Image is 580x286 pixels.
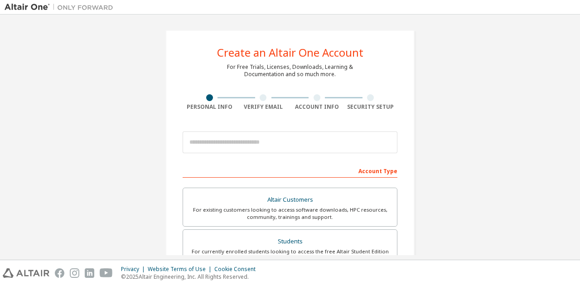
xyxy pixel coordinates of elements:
[121,273,261,281] p: © 2025 Altair Engineering, Inc. All Rights Reserved.
[237,103,290,111] div: Verify Email
[344,103,398,111] div: Security Setup
[214,266,261,273] div: Cookie Consent
[148,266,214,273] div: Website Terms of Use
[188,248,391,262] div: For currently enrolled students looking to access the free Altair Student Edition bundle and all ...
[5,3,118,12] img: Altair One
[290,103,344,111] div: Account Info
[188,194,391,206] div: Altair Customers
[85,268,94,278] img: linkedin.svg
[121,266,148,273] div: Privacy
[70,268,79,278] img: instagram.svg
[188,235,391,248] div: Students
[100,268,113,278] img: youtube.svg
[55,268,64,278] img: facebook.svg
[183,163,397,178] div: Account Type
[227,63,353,78] div: For Free Trials, Licenses, Downloads, Learning & Documentation and so much more.
[188,206,391,221] div: For existing customers looking to access software downloads, HPC resources, community, trainings ...
[3,268,49,278] img: altair_logo.svg
[183,103,237,111] div: Personal Info
[217,47,363,58] div: Create an Altair One Account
